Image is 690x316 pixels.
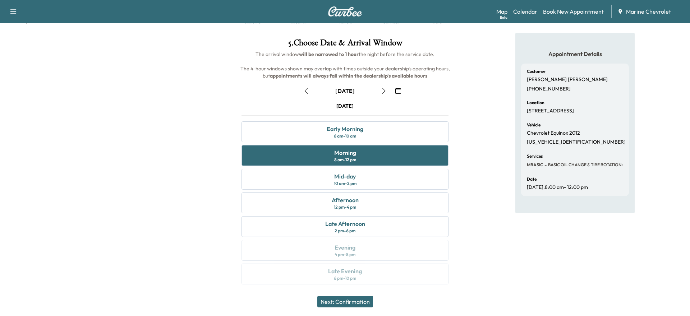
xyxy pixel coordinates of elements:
div: Date [432,20,442,24]
a: Book New Appointment [543,7,604,16]
span: The arrival window the night before the service date. The 4-hour windows shown may overlap with t... [240,51,451,79]
h6: Vehicle [527,123,540,127]
span: Marine Chevrolet [626,7,671,16]
p: [PERSON_NAME] [PERSON_NAME] [527,76,608,83]
h6: Location [527,101,544,105]
div: Morning [334,148,356,157]
div: 12 pm - 4 pm [334,204,356,210]
div: Services [383,20,399,24]
div: Late Afternoon [325,219,365,228]
p: [DATE] , 8:00 am - 12:00 pm [527,184,588,191]
div: 2 pm - 6 pm [335,228,355,234]
div: Beta [500,15,507,20]
div: [DATE] [336,102,354,110]
div: Afternoon [332,196,359,204]
div: 8 am - 12 pm [334,157,356,163]
div: 10 am - 2 pm [334,181,356,186]
span: MBASIC [527,162,543,168]
div: Location [290,20,308,24]
a: Calendar [513,7,537,16]
img: Curbee Logo [328,6,362,17]
p: [PHONE_NUMBER] [527,86,571,92]
p: [US_VEHICLE_IDENTIFICATION_NUMBER] [527,139,626,145]
b: will be narrowed to 1 hour [299,51,359,57]
p: Chevrolet Equinox 2012 [527,130,580,136]
button: Next: Confirmation [317,296,373,307]
div: Customer [244,20,262,24]
p: [STREET_ADDRESS] [527,108,574,114]
h1: 5 . Choose Date & Arrival Window [236,38,454,51]
div: Mid-day [334,172,356,181]
h5: Appointment Details [521,50,629,58]
div: Vehicle [338,20,352,24]
h6: Customer [527,69,546,74]
b: appointments will always fall within the dealership's available hours [270,73,427,79]
a: MapBeta [496,7,507,16]
div: 6 am - 10 am [334,133,356,139]
div: Early Morning [327,125,363,133]
span: - [543,161,547,168]
div: [DATE] [335,87,355,95]
h6: Date [527,177,537,181]
h6: Services [527,154,543,158]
